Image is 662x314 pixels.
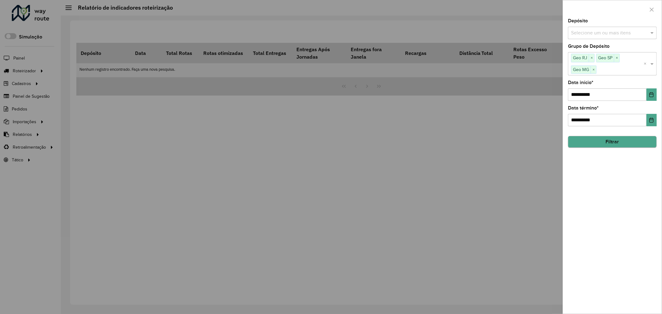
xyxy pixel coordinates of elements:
button: Filtrar [568,136,657,148]
span: Geo SP [597,54,614,61]
label: Data início [568,79,593,86]
span: × [614,54,619,62]
span: Geo RJ [571,54,589,61]
label: Depósito [568,17,588,25]
label: Grupo de Depósito [568,43,610,50]
button: Choose Date [646,88,657,101]
span: Clear all [644,60,649,68]
button: Choose Date [646,114,657,126]
span: Geo MG [571,66,591,73]
label: Data término [568,104,599,112]
span: × [591,66,596,74]
span: × [589,54,594,62]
